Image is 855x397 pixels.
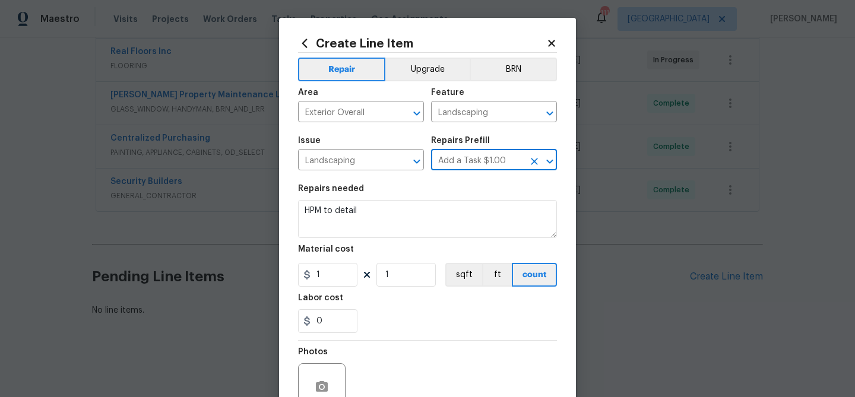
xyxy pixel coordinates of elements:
[470,58,557,81] button: BRN
[408,105,425,122] button: Open
[298,58,385,81] button: Repair
[408,153,425,170] button: Open
[385,58,470,81] button: Upgrade
[445,263,482,287] button: sqft
[298,294,343,302] h5: Labor cost
[298,37,546,50] h2: Create Line Item
[526,153,543,170] button: Clear
[298,136,321,145] h5: Issue
[431,136,490,145] h5: Repairs Prefill
[298,348,328,356] h5: Photos
[298,88,318,97] h5: Area
[298,185,364,193] h5: Repairs needed
[512,263,557,287] button: count
[541,105,558,122] button: Open
[541,153,558,170] button: Open
[298,200,557,238] textarea: HPM to detail
[482,263,512,287] button: ft
[431,88,464,97] h5: Feature
[298,245,354,253] h5: Material cost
